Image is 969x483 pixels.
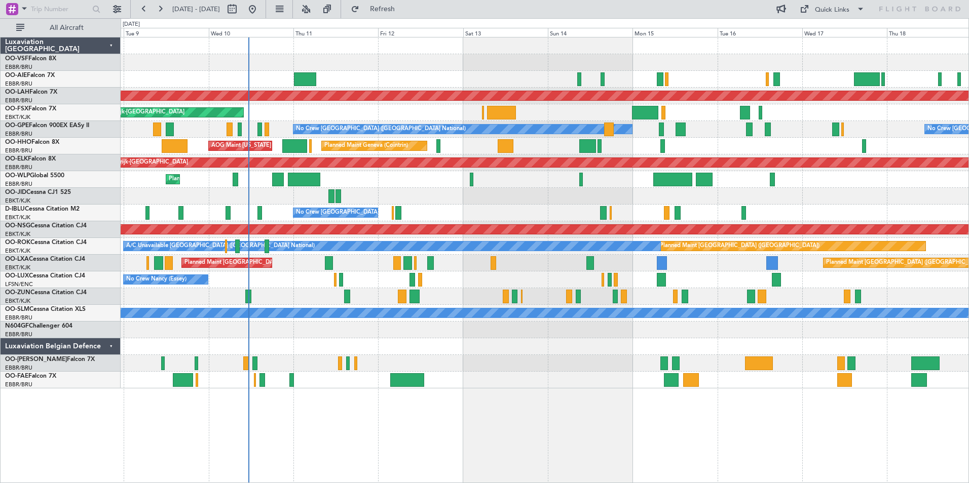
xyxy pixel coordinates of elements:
span: OO-HHO [5,139,31,145]
span: Refresh [361,6,404,13]
span: OO-JID [5,189,26,195]
a: OO-FAEFalcon 7X [5,373,56,379]
div: A/C Unavailable [GEOGRAPHIC_DATA] ([GEOGRAPHIC_DATA] National) [126,238,315,254]
div: Planned Maint Kortrijk-[GEOGRAPHIC_DATA] [70,155,188,170]
a: OO-GPEFalcon 900EX EASy II [5,123,89,129]
span: OO-ELK [5,156,28,162]
span: All Aircraft [26,24,107,31]
a: OO-JIDCessna CJ1 525 [5,189,71,195]
span: OO-LAH [5,89,29,95]
div: Wed 10 [209,28,293,37]
div: Mon 15 [632,28,717,37]
div: No Crew Nancy (Essey) [126,272,187,287]
a: OO-HHOFalcon 8X [5,139,59,145]
span: OO-FSX [5,106,28,112]
a: OO-ZUNCessna Citation CJ4 [5,290,87,296]
a: EBBR/BRU [5,63,32,71]
a: OO-LAHFalcon 7X [5,89,57,95]
div: Planned Maint Liege [169,172,221,187]
span: OO-FAE [5,373,28,379]
div: Planned Maint Kortrijk-[GEOGRAPHIC_DATA] [66,105,184,120]
div: Planned Maint [GEOGRAPHIC_DATA] ([GEOGRAPHIC_DATA] National) [184,255,368,270]
a: EBKT/KJK [5,297,30,305]
a: EBBR/BRU [5,381,32,388]
a: EBBR/BRU [5,130,32,138]
a: EBKT/KJK [5,230,30,238]
button: Quick Links [795,1,870,17]
div: Tue 9 [124,28,208,37]
div: Thu 11 [293,28,378,37]
a: OO-NSGCessna Citation CJ4 [5,223,87,229]
a: OO-LXACessna Citation CJ4 [5,256,85,262]
span: OO-SLM [5,306,29,312]
div: Fri 12 [378,28,463,37]
div: No Crew [GEOGRAPHIC_DATA] ([GEOGRAPHIC_DATA] National) [296,122,466,137]
span: OO-ROK [5,239,30,246]
span: N604GF [5,323,29,329]
a: N604GFChallenger 604 [5,323,72,329]
div: Tue 16 [718,28,802,37]
a: EBKT/KJK [5,214,30,221]
div: Sat 13 [463,28,548,37]
button: All Aircraft [11,20,110,36]
div: No Crew [GEOGRAPHIC_DATA] ([GEOGRAPHIC_DATA] National) [296,205,466,220]
div: AOG Maint [US_STATE] ([GEOGRAPHIC_DATA]) [211,138,334,153]
span: OO-LXA [5,256,29,262]
a: EBBR/BRU [5,180,32,188]
a: OO-SLMCessna Citation XLS [5,306,86,312]
a: EBBR/BRU [5,364,32,372]
a: D-IBLUCessna Citation M2 [5,206,80,212]
a: EBBR/BRU [5,164,32,171]
div: Quick Links [815,5,849,15]
a: OO-AIEFalcon 7X [5,72,55,78]
span: [DATE] - [DATE] [172,5,220,14]
span: OO-NSG [5,223,30,229]
div: [DATE] [123,20,140,29]
div: Sun 14 [548,28,632,37]
a: EBKT/KJK [5,113,30,121]
span: OO-VSF [5,56,28,62]
span: D-IBLU [5,206,25,212]
span: OO-WLP [5,173,30,179]
button: Refresh [346,1,407,17]
a: OO-LUXCessna Citation CJ4 [5,273,85,279]
a: EBBR/BRU [5,331,32,338]
div: Wed 17 [802,28,887,37]
a: LFSN/ENC [5,280,33,288]
div: Planned Maint [GEOGRAPHIC_DATA] ([GEOGRAPHIC_DATA]) [660,238,819,254]
span: OO-AIE [5,72,27,78]
div: Planned Maint Geneva (Cointrin) [324,138,408,153]
a: EBKT/KJK [5,264,30,271]
a: OO-[PERSON_NAME]Falcon 7X [5,356,95,363]
a: EBKT/KJK [5,197,30,205]
span: OO-ZUN [5,290,30,296]
input: Trip Number [31,2,89,17]
a: OO-VSFFalcon 8X [5,56,56,62]
span: OO-GPE [5,123,29,129]
a: OO-ROKCessna Citation CJ4 [5,239,87,246]
a: EBBR/BRU [5,80,32,88]
a: EBKT/KJK [5,247,30,255]
a: OO-FSXFalcon 7X [5,106,56,112]
span: OO-[PERSON_NAME] [5,356,67,363]
a: EBBR/BRU [5,97,32,104]
a: OO-WLPGlobal 5500 [5,173,64,179]
span: OO-LUX [5,273,29,279]
a: EBBR/BRU [5,314,32,321]
a: OO-ELKFalcon 8X [5,156,56,162]
a: EBBR/BRU [5,147,32,154]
